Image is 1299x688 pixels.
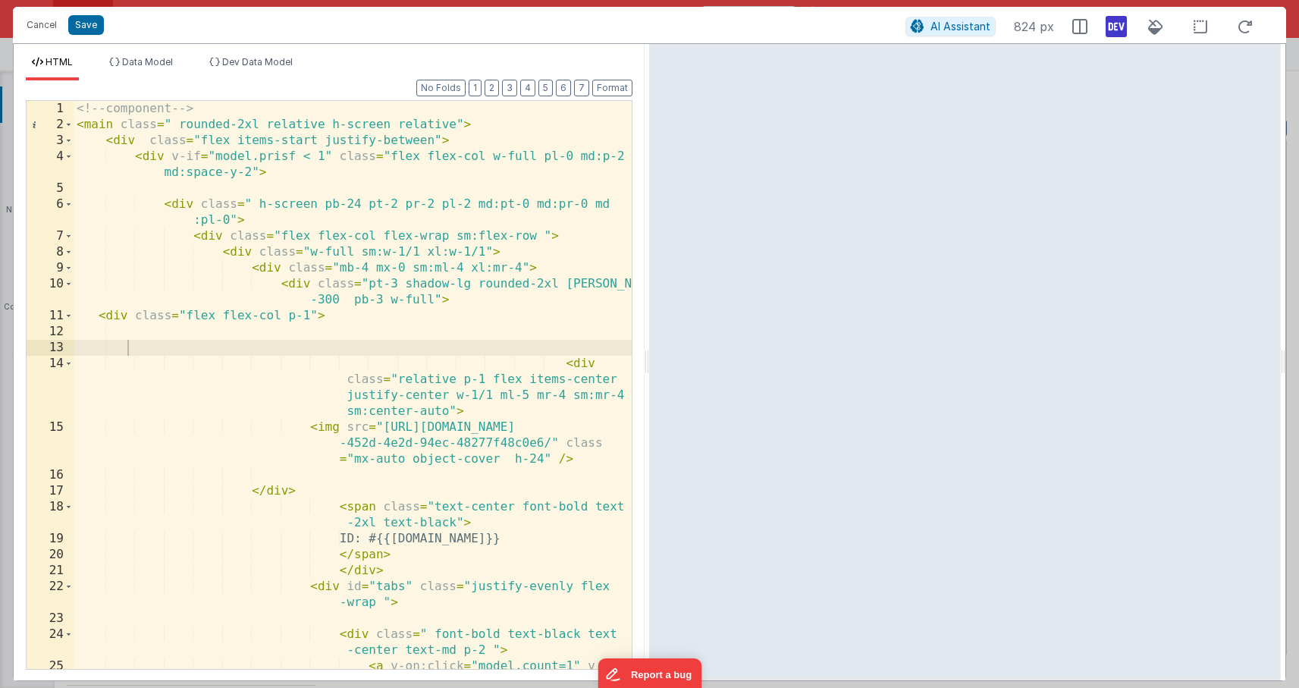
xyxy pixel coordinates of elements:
div: 6 [27,196,74,228]
div: 13 [27,340,74,356]
div: 18 [27,499,74,531]
button: No Folds [416,80,466,96]
button: 5 [538,80,553,96]
div: 14 [27,356,74,419]
button: 2 [485,80,499,96]
div: 4 [27,149,74,181]
button: 1 [469,80,482,96]
div: 17 [27,483,74,499]
div: 23 [27,611,74,627]
div: 5 [27,181,74,196]
button: 6 [556,80,571,96]
div: 15 [27,419,74,467]
div: 10 [27,276,74,308]
button: Format [592,80,632,96]
div: 3 [27,133,74,149]
div: 22 [27,579,74,611]
div: 9 [27,260,74,276]
button: 3 [502,80,517,96]
div: 16 [27,467,74,483]
div: 7 [27,228,74,244]
div: 8 [27,244,74,260]
button: 7 [574,80,589,96]
div: 21 [27,563,74,579]
div: 11 [27,308,74,324]
button: AI Assistant [905,17,996,36]
div: 20 [27,547,74,563]
span: Dev Data Model [222,56,293,68]
button: 4 [520,80,535,96]
span: HTML [45,56,73,68]
div: 19 [27,531,74,547]
div: 24 [27,627,74,658]
div: 1 [27,101,74,117]
div: 12 [27,324,74,340]
button: Save [68,15,104,35]
span: AI Assistant [930,20,990,33]
button: Cancel [19,14,64,36]
div: 2 [27,117,74,133]
span: 824 px [1014,17,1054,36]
span: Data Model [122,56,173,68]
